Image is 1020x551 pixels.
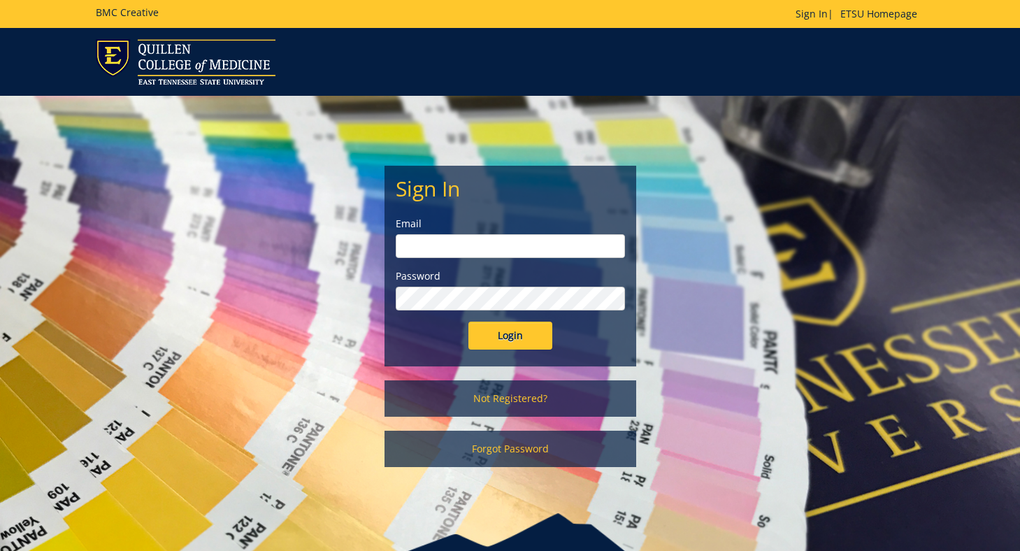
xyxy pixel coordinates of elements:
p: | [796,7,924,21]
input: Login [468,322,552,350]
a: ETSU Homepage [833,7,924,20]
img: ETSU logo [96,39,275,85]
label: Password [396,269,625,283]
h5: BMC Creative [96,7,159,17]
label: Email [396,217,625,231]
a: Sign In [796,7,828,20]
a: Forgot Password [385,431,636,467]
h2: Sign In [396,177,625,200]
a: Not Registered? [385,380,636,417]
